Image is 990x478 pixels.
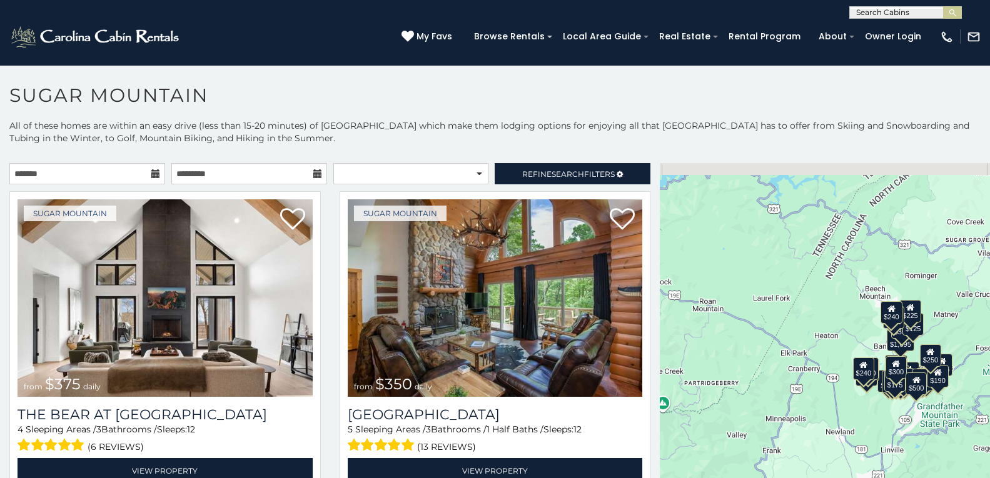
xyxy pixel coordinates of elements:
a: The Bear At [GEOGRAPHIC_DATA] [18,406,313,423]
a: Browse Rentals [468,27,551,46]
div: $190 [885,355,906,377]
a: Local Area Guide [557,27,647,46]
span: My Favs [417,30,452,43]
a: About [812,27,853,46]
span: $350 [375,375,412,393]
span: Search [552,169,584,179]
div: $225 [899,300,921,322]
a: Rental Program [722,27,807,46]
div: $240 [881,301,902,324]
img: Grouse Moor Lodge [348,199,643,397]
span: from [24,382,43,391]
div: $190 [927,364,948,387]
a: [GEOGRAPHIC_DATA] [348,406,643,423]
a: Sugar Mountain [24,206,116,221]
span: (13 reviews) [417,439,476,455]
div: Sleeping Areas / Bathrooms / Sleeps: [348,423,643,455]
img: mail-regular-white.png [967,30,981,44]
div: $350 [891,316,912,338]
div: $155 [931,354,952,376]
a: Owner Login [859,27,927,46]
div: $195 [912,369,933,391]
a: Real Estate [653,27,717,46]
span: from [354,382,373,391]
span: (6 reviews) [88,439,144,455]
img: White-1-2.png [9,24,183,49]
div: $200 [898,362,919,384]
div: $300 [886,356,907,378]
div: $1,095 [887,329,914,351]
div: $155 [882,370,903,392]
span: daily [415,382,432,391]
span: 3 [426,424,431,435]
div: $350 [890,371,911,393]
img: phone-regular-white.png [940,30,954,44]
a: Sugar Mountain [354,206,447,221]
div: $355 [856,363,877,386]
h3: The Bear At Sugar Mountain [18,406,313,423]
div: $170 [883,306,904,328]
span: 5 [348,424,353,435]
div: Sleeping Areas / Bathrooms / Sleeps: [18,423,313,455]
a: My Favs [402,30,455,44]
div: $375 [878,369,899,392]
span: 12 [187,424,195,435]
div: $240 [853,357,874,379]
div: $125 [902,313,924,336]
a: Add to favorites [280,207,305,233]
div: $250 [920,344,941,366]
a: The Bear At Sugar Mountain from $375 daily [18,199,313,397]
div: $500 [906,372,927,395]
h3: Grouse Moor Lodge [348,406,643,423]
span: $375 [45,375,81,393]
a: RefineSearchFilters [495,163,650,184]
span: Refine Filters [522,169,615,179]
div: $175 [884,369,906,392]
span: 3 [96,424,101,435]
a: Grouse Moor Lodge from $350 daily [348,199,643,397]
span: 12 [573,424,582,435]
span: 4 [18,424,23,435]
a: Add to favorites [610,207,635,233]
span: 1 Half Baths / [487,424,543,435]
img: The Bear At Sugar Mountain [18,199,313,397]
span: daily [83,382,101,391]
